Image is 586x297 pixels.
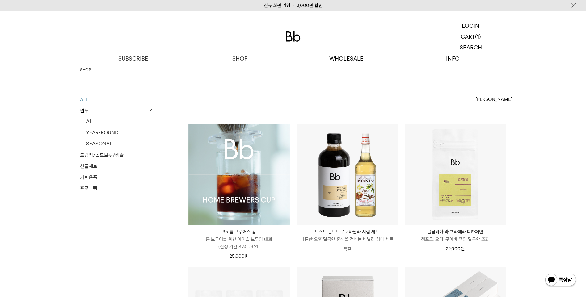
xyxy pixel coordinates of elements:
[293,53,400,64] p: WHOLESALE
[286,31,301,42] img: 로고
[188,124,290,225] a: Bb 홈 브루어스 컵
[435,20,506,31] a: LOGIN
[405,124,506,225] img: 콜롬비아 라 프라데라 디카페인
[80,172,157,183] a: 커피용품
[230,253,249,259] span: 25,000
[188,236,290,250] p: 홈 브루어를 위한 아이스 브루잉 대회 (신청 기간 8.30~9.21)
[446,246,465,252] span: 22,000
[245,253,249,259] span: 원
[475,31,481,42] p: (1)
[297,243,398,255] p: 품절
[188,124,290,225] img: 1000001223_add2_021.jpg
[435,31,506,42] a: CART (1)
[461,246,465,252] span: 원
[405,236,506,243] p: 청포도, 오디, 구아바 잼의 달콤한 조화
[86,127,157,138] a: YEAR-ROUND
[297,124,398,225] img: 토스트 콜드브루 x 바닐라 시럽 세트
[80,105,157,116] p: 원두
[80,150,157,161] a: 드립백/콜드브루/캡슐
[188,228,290,236] p: Bb 홈 브루어스 컵
[80,53,187,64] a: SUBSCRIBE
[462,20,479,31] p: LOGIN
[80,183,157,194] a: 프로그램
[80,67,91,73] a: SHOP
[475,96,512,103] span: [PERSON_NAME]
[80,94,157,105] a: ALL
[264,3,323,8] a: 신규 회원 가입 시 3,000원 할인
[545,273,577,288] img: 카카오톡 채널 1:1 채팅 버튼
[188,228,290,250] a: Bb 홈 브루어스 컵 홈 브루어를 위한 아이스 브루잉 대회(신청 기간 8.30~9.21)
[80,161,157,172] a: 선물세트
[86,116,157,127] a: ALL
[297,236,398,243] p: 나른한 오후 달콤한 휴식을 건네는 바닐라 라떼 세트
[405,228,506,243] a: 콜롬비아 라 프라데라 디카페인 청포도, 오디, 구아바 잼의 달콤한 조화
[297,228,398,243] a: 토스트 콜드브루 x 바닐라 시럽 세트 나른한 오후 달콤한 휴식을 건네는 바닐라 라떼 세트
[461,31,475,42] p: CART
[187,53,293,64] a: SHOP
[460,42,482,53] p: SEARCH
[405,228,506,236] p: 콜롬비아 라 프라데라 디카페인
[400,53,506,64] p: INFO
[297,228,398,236] p: 토스트 콜드브루 x 바닐라 시럽 세트
[86,138,157,149] a: SEASONAL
